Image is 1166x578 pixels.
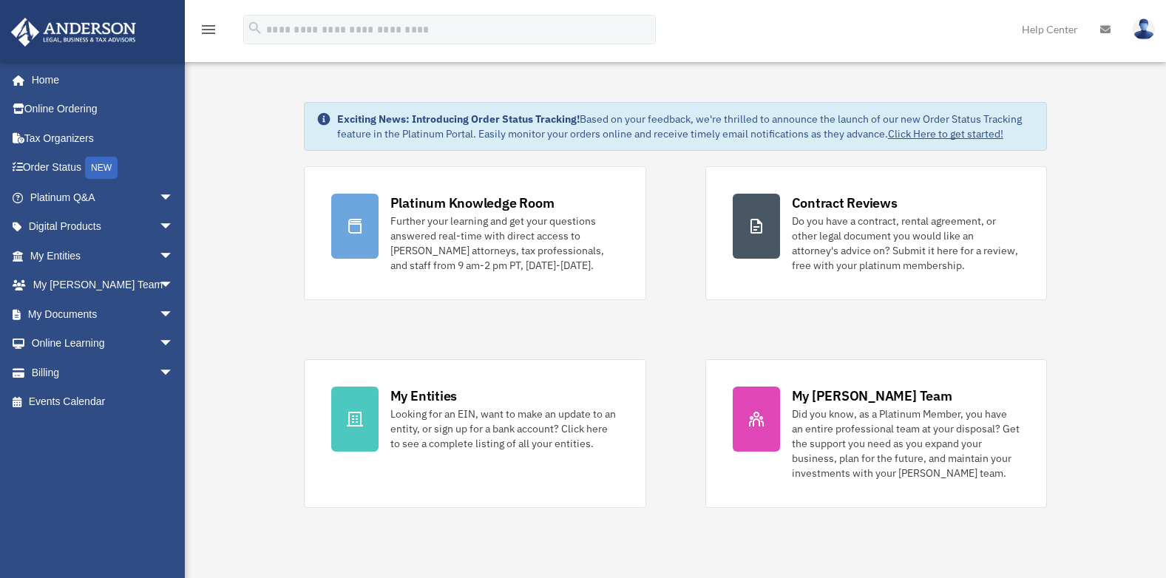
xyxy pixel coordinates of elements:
a: Click Here to get started! [888,127,1003,140]
span: arrow_drop_down [159,299,189,330]
div: My Entities [390,387,457,405]
div: Contract Reviews [792,194,898,212]
a: Tax Organizers [10,123,196,153]
span: arrow_drop_down [159,329,189,359]
i: search [247,20,263,36]
img: Anderson Advisors Platinum Portal [7,18,140,47]
a: Order StatusNEW [10,153,196,183]
span: arrow_drop_down [159,271,189,301]
a: My [PERSON_NAME] Team Did you know, as a Platinum Member, you have an entire professional team at... [705,359,1048,508]
a: My Documentsarrow_drop_down [10,299,196,329]
div: Do you have a contract, rental agreement, or other legal document you would like an attorney's ad... [792,214,1020,273]
div: Further your learning and get your questions answered real-time with direct access to [PERSON_NAM... [390,214,619,273]
a: My Entitiesarrow_drop_down [10,241,196,271]
a: My Entities Looking for an EIN, want to make an update to an entity, or sign up for a bank accoun... [304,359,646,508]
span: arrow_drop_down [159,212,189,242]
a: Platinum Q&Aarrow_drop_down [10,183,196,212]
a: Digital Productsarrow_drop_down [10,212,196,242]
a: Home [10,65,189,95]
div: Did you know, as a Platinum Member, you have an entire professional team at your disposal? Get th... [792,407,1020,480]
a: Platinum Knowledge Room Further your learning and get your questions answered real-time with dire... [304,166,646,300]
strong: Exciting News: Introducing Order Status Tracking! [337,112,580,126]
a: Events Calendar [10,387,196,417]
div: Platinum Knowledge Room [390,194,555,212]
span: arrow_drop_down [159,241,189,271]
div: Based on your feedback, we're thrilled to announce the launch of our new Order Status Tracking fe... [337,112,1035,141]
span: arrow_drop_down [159,183,189,213]
div: NEW [85,157,118,179]
a: menu [200,26,217,38]
a: My [PERSON_NAME] Teamarrow_drop_down [10,271,196,300]
i: menu [200,21,217,38]
span: arrow_drop_down [159,358,189,388]
a: Contract Reviews Do you have a contract, rental agreement, or other legal document you would like... [705,166,1048,300]
a: Billingarrow_drop_down [10,358,196,387]
a: Online Ordering [10,95,196,124]
a: Online Learningarrow_drop_down [10,329,196,358]
img: User Pic [1133,18,1155,40]
div: My [PERSON_NAME] Team [792,387,952,405]
div: Looking for an EIN, want to make an update to an entity, or sign up for a bank account? Click her... [390,407,619,451]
